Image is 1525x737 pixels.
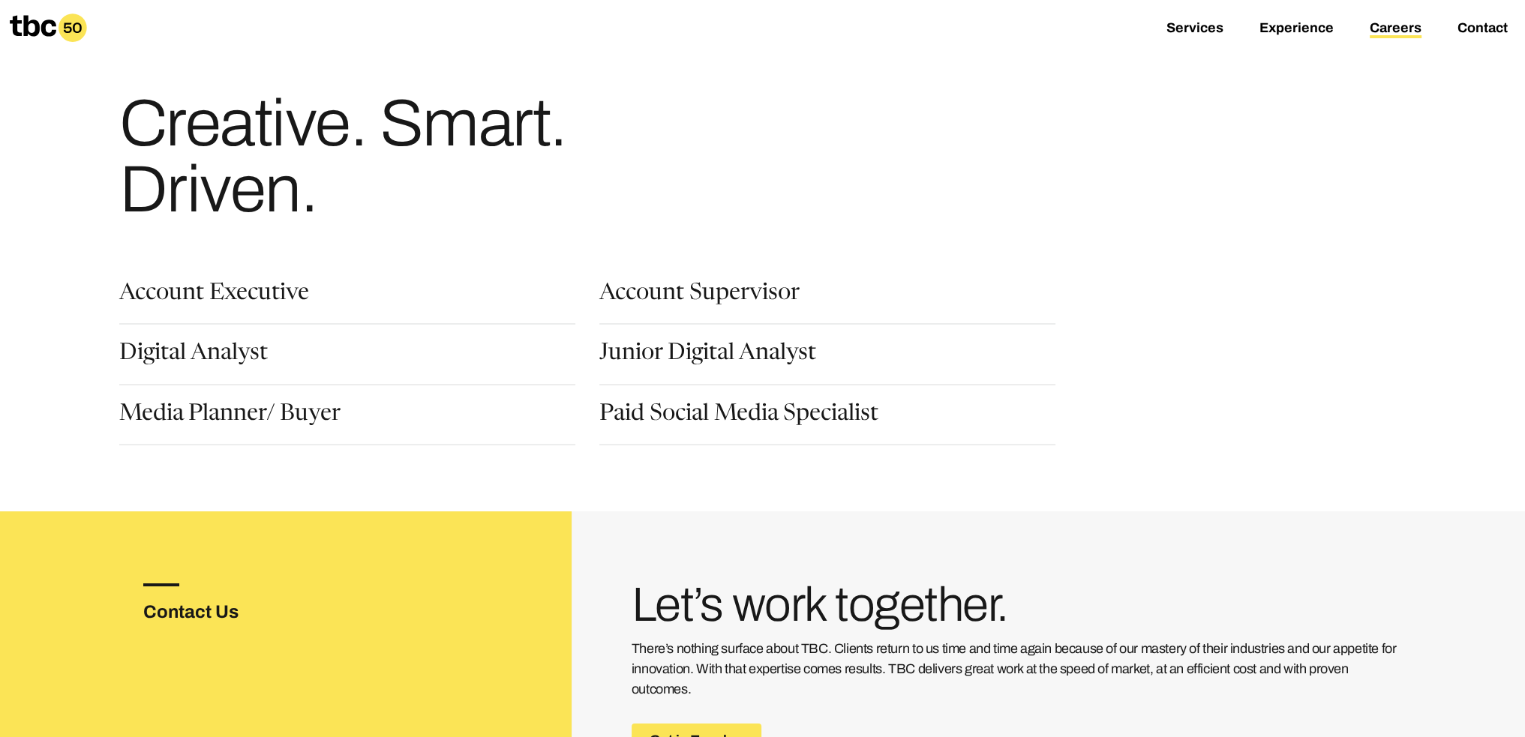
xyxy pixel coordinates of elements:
[632,639,1406,700] p: There’s nothing surface about TBC. Clients return to us time and time again because of our master...
[1457,20,1508,38] a: Contact
[599,343,816,368] a: Junior Digital Analyst
[599,283,800,308] a: Account Supervisor
[143,598,287,625] h3: Contact Us
[119,283,309,308] a: Account Executive
[119,343,268,368] a: Digital Analyst
[1259,20,1334,38] a: Experience
[119,91,695,223] h1: Creative. Smart. Driven.
[119,403,341,429] a: Media Planner/ Buyer
[632,583,1406,627] h3: Let’s work together.
[1166,20,1223,38] a: Services
[599,403,878,429] a: Paid Social Media Specialist
[1370,20,1421,38] a: Careers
